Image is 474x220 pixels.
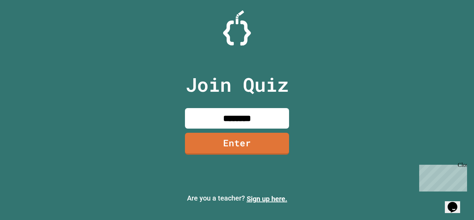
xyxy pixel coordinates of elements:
[6,193,468,204] p: Are you a teacher?
[416,162,467,192] iframe: chat widget
[3,3,48,44] div: Chat with us now!Close
[247,195,287,203] a: Sign up here.
[223,10,251,46] img: Logo.svg
[186,70,289,99] p: Join Quiz
[445,192,467,213] iframe: chat widget
[185,133,289,155] a: Enter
